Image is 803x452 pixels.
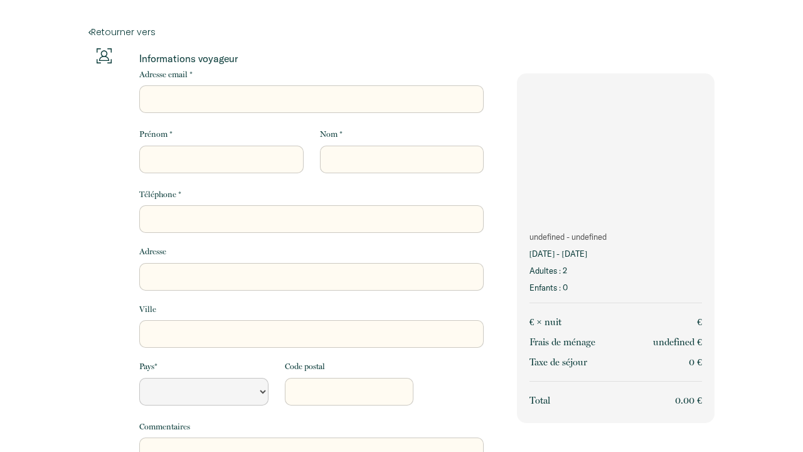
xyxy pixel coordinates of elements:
p: Frais de ménage [529,335,595,350]
label: Commentaires [139,421,190,433]
label: Nom * [320,128,343,141]
label: Code postal [285,360,325,373]
p: Adultes : 2 [529,265,702,277]
span: Total [529,395,550,406]
span: 0.00 € [675,395,702,406]
img: rental-image [517,73,715,222]
p: Informations voyageur [139,52,484,65]
p: 0 € [689,355,702,370]
label: Pays [139,360,157,373]
a: Retourner vers [88,25,715,39]
label: Ville [139,303,156,316]
p: Taxe de séjour [529,355,587,370]
p: undefined - undefined [529,231,702,243]
label: Adresse email * [139,68,193,81]
label: Adresse [139,245,166,258]
p: € × nuit [529,315,561,330]
p: € [697,315,702,330]
img: guests-info [97,48,112,63]
label: Téléphone * [139,188,181,201]
select: Default select example [139,378,269,406]
p: [DATE] - [DATE] [529,248,702,260]
label: Prénom * [139,128,173,141]
p: Enfants : 0 [529,282,702,294]
p: undefined € [653,335,702,350]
